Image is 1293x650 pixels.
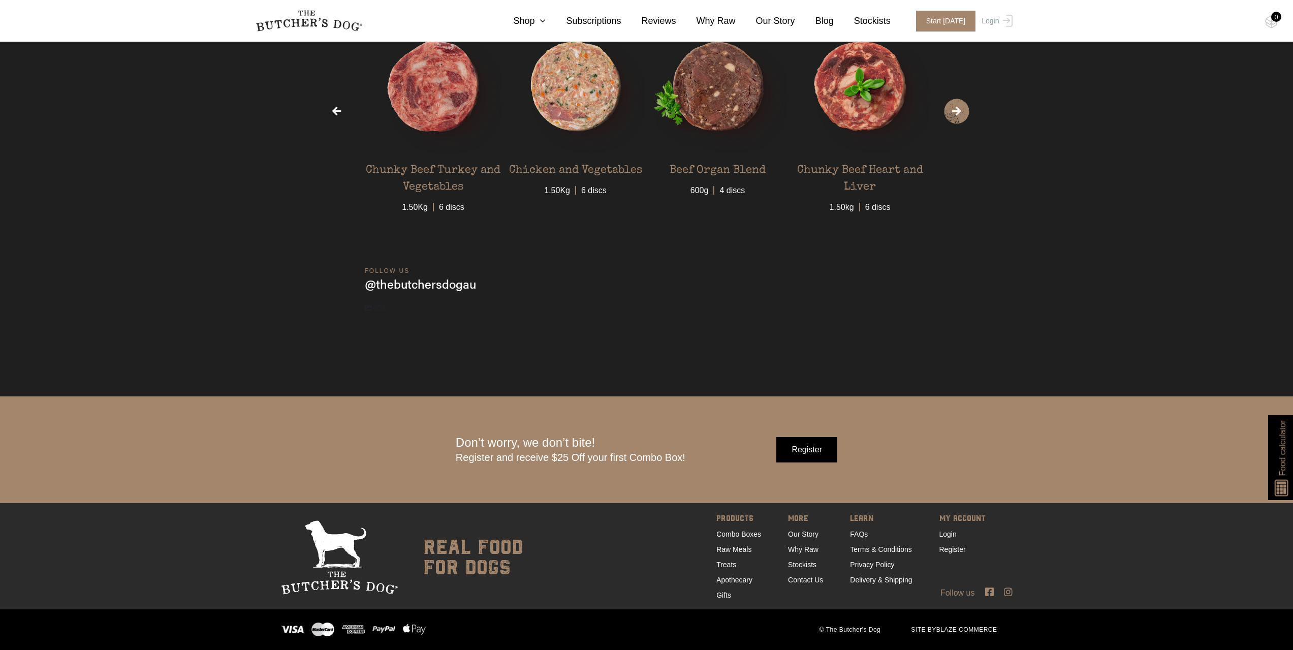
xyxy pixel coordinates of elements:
a: Blog [795,14,834,28]
div: Follow us [240,587,1053,599]
a: Contact Us [788,576,823,584]
a: Apothecary [716,576,752,584]
span: Food calculator [1276,420,1288,476]
a: Why Raw [676,14,736,28]
a: Register [939,545,966,553]
h3: thebutchersdogau [365,275,476,293]
span: 4 discs [713,179,750,197]
a: Delivery & Shipping [850,576,912,584]
input: Register [776,437,837,462]
div: real food for dogs [413,520,523,595]
a: Reviews [621,14,676,28]
a: Raw Meals [716,545,751,553]
a: Stockists [834,14,891,28]
a: FAQs [850,530,868,538]
a: Login [939,530,957,538]
div: Don’t worry, we don’t bite! [456,436,685,464]
div: Beef Organ Blend [670,155,766,179]
span: Start [DATE] [916,11,976,32]
img: TBD_Chicken-and-Veg-1.png [507,18,644,155]
a: Shop [493,14,546,28]
a: Subscriptions [546,14,621,28]
a: Gifts [716,591,731,599]
div: Chunky Beef Heart and Liver [792,155,929,196]
a: BLAZE COMMERCE [936,626,997,633]
span: MORE [788,512,823,527]
span: 6 discs [575,179,612,197]
img: TBD_Chunky-Beef-and-Turkey-1.png [365,18,502,155]
div: follow us [365,266,929,275]
span: 6 discs [859,196,896,213]
span: LEARN [850,512,912,527]
span: Next [944,99,969,124]
img: TBD_Organ-Meat-1.png [649,18,786,155]
span: 1.50kg [825,196,859,213]
span: MY ACCOUNT [939,512,986,527]
div: Chicken and Vegetables [509,155,642,179]
span: SITE BY [896,625,1012,634]
span: PRODUCTS [716,512,761,527]
span: © The Butcher's Dog [804,625,896,634]
a: Our Story [736,14,795,28]
a: Terms & Conditions [850,545,911,553]
a: Why Raw [788,545,818,553]
a: Stockists [788,561,816,569]
a: Privacy Policy [850,561,894,569]
a: Our Story [788,530,818,538]
img: TBD_Chunky-Beef-Heart-Liver-1.png [792,18,929,155]
span: Previous [324,99,350,124]
img: TBD_Cart-Empty.png [1265,15,1278,28]
span: 1.50Kg [539,179,575,197]
span: Register and receive $25 Off your first Combo Box! [456,452,685,463]
a: Login [979,11,1012,32]
div: 0 [1271,12,1281,22]
span: 6 discs [433,196,469,213]
a: thebutchersdogau 859 posts [365,275,929,313]
a: Start [DATE] [906,11,980,32]
a: Combo Boxes [716,530,761,538]
a: Treats [716,561,736,569]
div: Chunky Beef Turkey and Vegetables [365,155,502,196]
span: 600g [685,179,714,197]
span: 1.50Kg [397,196,433,213]
span: 859 posts [365,303,385,313]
